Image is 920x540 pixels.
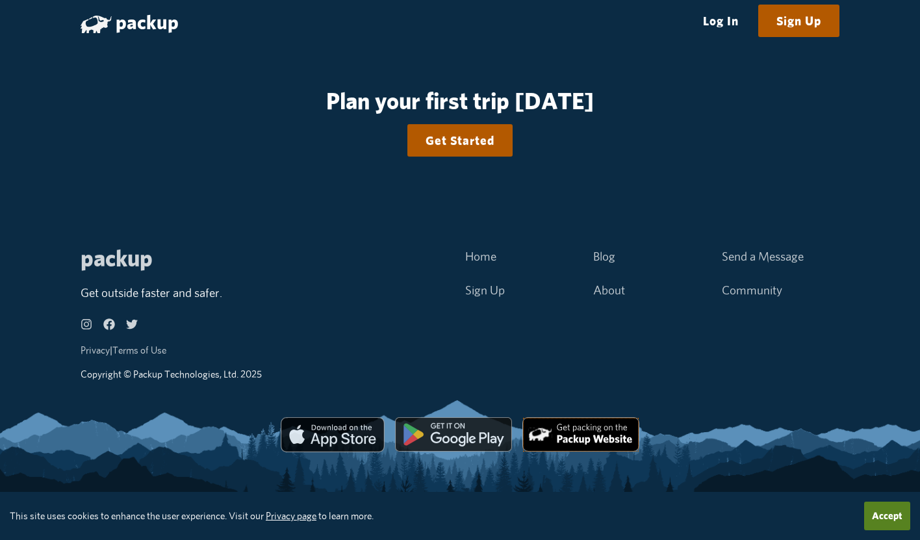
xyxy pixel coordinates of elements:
[864,502,910,530] button: Accept cookies
[759,6,839,35] a: Sign Up
[112,344,166,355] a: Terms of Use
[81,10,179,34] a: packup
[10,510,374,521] small: This site uses cookies to enhance the user experience. Visit our to learn more.
[465,249,496,263] a: Home
[685,6,756,35] a: Log In
[81,281,455,305] p: Get outside faster and safer.
[81,244,153,272] a: packup
[81,344,262,379] small: | Copyright © Packup Technologies, Ltd. 2025
[522,417,639,452] img: Get started on web
[593,283,625,297] a: About
[408,126,512,155] a: Get Started
[281,417,385,452] img: Apple App Store
[395,417,512,452] img: Google Play Store
[593,249,615,263] a: Blog
[722,283,782,297] a: Community
[266,510,316,521] a: Privacy page
[81,88,839,114] h1: Plan your first trip [DATE]
[465,283,505,297] a: Sign Up
[81,344,110,355] a: Privacy
[722,249,804,263] a: Send a Message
